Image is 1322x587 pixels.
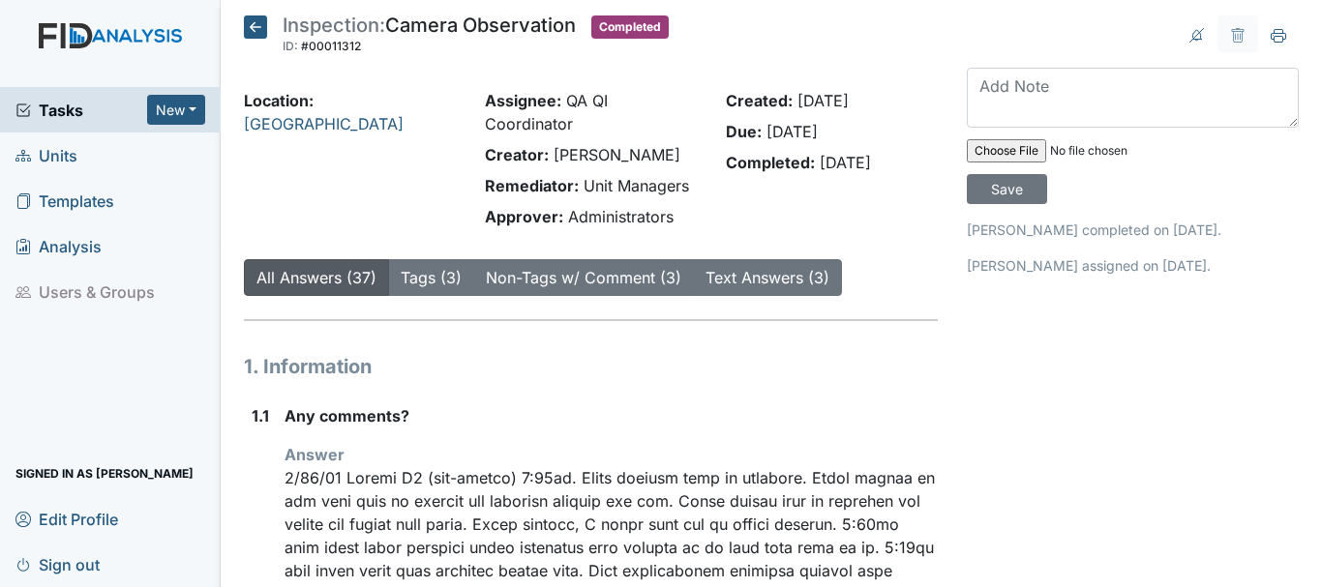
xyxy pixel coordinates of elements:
span: Completed [591,15,669,39]
input: Save [967,174,1047,204]
p: [PERSON_NAME] completed on [DATE]. [967,220,1299,240]
span: #00011312 [301,39,361,53]
span: [DATE] [797,91,849,110]
button: Non-Tags w/ Comment (3) [473,259,694,296]
span: Analysis [15,231,102,261]
label: 1.1 [252,404,269,427]
strong: Approver: [485,207,563,226]
span: Units [15,140,77,170]
label: Any comments? [285,404,409,427]
span: Edit Profile [15,504,118,534]
p: [PERSON_NAME] assigned on [DATE]. [967,255,1299,276]
button: All Answers (37) [244,259,389,296]
button: New [147,95,205,125]
span: [DATE] [766,122,818,141]
a: [GEOGRAPHIC_DATA] [244,114,404,133]
strong: Assignee: [485,91,561,110]
h1: 1. Information [244,352,938,381]
a: Non-Tags w/ Comment (3) [486,268,681,287]
strong: Remediator: [485,176,579,195]
button: Text Answers (3) [693,259,842,296]
strong: Creator: [485,145,549,164]
strong: Answer [285,445,345,464]
a: All Answers (37) [256,268,376,287]
strong: Created: [726,91,793,110]
a: Tasks [15,99,147,122]
span: Sign out [15,549,100,579]
a: Tags (3) [401,268,462,287]
span: ID: [283,39,298,53]
span: [DATE] [820,153,871,172]
strong: Completed: [726,153,815,172]
span: Templates [15,186,114,216]
span: [PERSON_NAME] [554,145,680,164]
div: Camera Observation [283,15,576,58]
span: Signed in as [PERSON_NAME] [15,458,194,488]
span: Administrators [568,207,674,226]
strong: Due: [726,122,762,141]
strong: Location: [244,91,314,110]
a: Text Answers (3) [706,268,829,287]
button: Tags (3) [388,259,474,296]
span: Inspection: [283,14,385,37]
span: Unit Managers [584,176,689,195]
